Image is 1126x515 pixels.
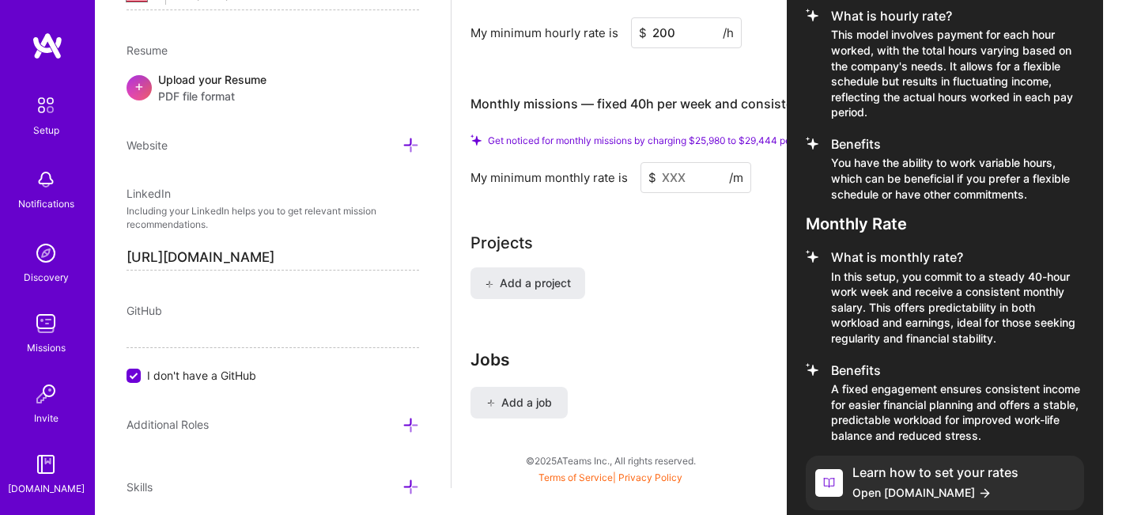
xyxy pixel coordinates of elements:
p: You have the ability to work variable hours, which can be beneficial if you prefer a flexible sch... [831,155,1084,202]
h4: Benefits [831,363,1084,378]
img: discovery [30,237,62,269]
img: Invite [30,378,62,410]
div: Setup [33,122,59,138]
span: Open [DOMAIN_NAME] [852,484,1018,501]
img: bell [30,164,62,195]
img: teamwork [30,308,62,339]
p: A fixed engagement ensures consistent income for easier financial planning and offers a stable, p... [831,381,1084,443]
div: Discovery [24,269,69,286]
div: Invite [34,410,59,426]
i: icon BookOpenWhite [815,469,843,497]
p: In this setup, you commit to a steady 40-hour work week and receive a consistent monthly salary. ... [831,269,1084,346]
div: Notifications [18,195,74,212]
h4: Benefits [831,137,1084,152]
div: Missions [27,339,66,356]
img: guide book [30,449,62,480]
img: logo [32,32,63,60]
p: This model involves payment for each hour worked, with the total hours varying based on the compa... [831,27,1084,120]
div: [DOMAIN_NAME] [8,480,85,497]
h4: What is hourly rate? [831,9,1084,24]
img: setup [29,89,62,122]
h4: Learn how to set your rates [852,465,1018,480]
h4: What is monthly rate? [831,250,1084,265]
i: icon LinkArrowLeftWhite [978,487,992,500]
h3: Monthly Rate [806,214,1084,233]
a: Learn how to set your ratesOpen [DOMAIN_NAME] [806,456,1084,509]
